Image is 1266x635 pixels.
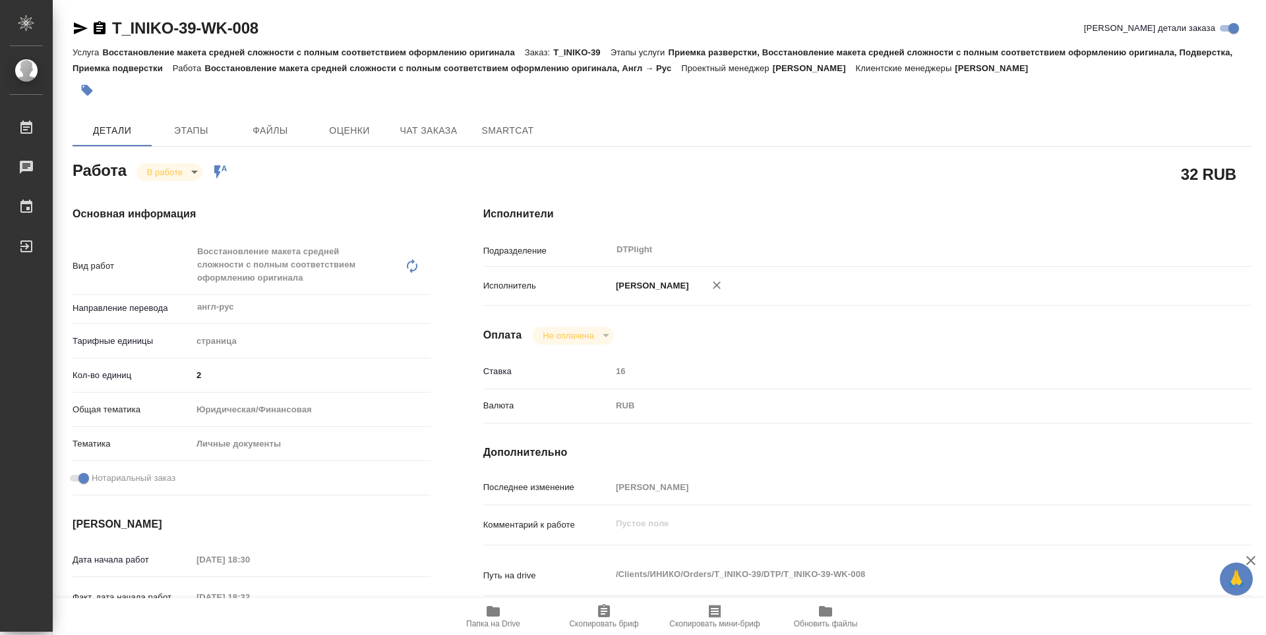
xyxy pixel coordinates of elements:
[611,478,1188,497] input: Пустое поле
[569,619,638,628] span: Скопировать бриф
[239,123,302,139] span: Файлы
[192,330,431,352] div: страница
[160,123,223,139] span: Этапы
[73,157,127,181] h2: Работа
[773,63,856,73] p: [PERSON_NAME]
[483,569,611,582] p: Путь на drive
[92,472,175,485] span: Нотариальный заказ
[483,399,611,412] p: Валюта
[483,327,522,343] h4: Оплата
[173,63,205,73] p: Работа
[532,327,613,345] div: В работе
[611,395,1188,417] div: RUB
[73,302,192,315] p: Направление перевода
[856,63,955,73] p: Клиентские менеджеры
[112,19,258,37] a: T_INIKO-39-WK-008
[1084,22,1215,35] span: [PERSON_NAME] детали заказа
[611,563,1188,586] textarea: /Clients/ИНИКО/Orders/T_INIKO-39/DTP/T_INIKO-39-WK-008
[192,399,431,421] div: Юридическая/Финансовая
[204,63,681,73] p: Восстановление макета средней сложности с полным соответствием оформлению оригинала, Англ → Рус
[483,518,611,532] p: Комментарий к работе
[73,591,192,604] p: Факт. дата начала работ
[476,123,539,139] span: SmartCat
[483,279,611,292] p: Исполнитель
[73,206,431,222] h4: Основная информация
[483,481,611,494] p: Последнее изменение
[1220,563,1253,595] button: 🙏
[955,63,1038,73] p: [PERSON_NAME]
[192,588,307,607] input: Пустое поле
[794,619,858,628] span: Обновить файлы
[73,369,192,382] p: Кол-во единиц
[80,123,144,139] span: Детали
[73,20,88,36] button: Скопировать ссылку для ЯМессенджера
[483,445,1251,460] h4: Дополнительно
[73,335,192,348] p: Тарифные единицы
[483,244,611,258] p: Подразделение
[73,437,192,451] p: Тематика
[466,619,520,628] span: Папка на Drive
[483,206,1251,222] h4: Исполнители
[73,553,192,566] p: Дата начала работ
[483,365,611,378] p: Ставка
[318,123,381,139] span: Оценки
[73,403,192,416] p: Общая тематика
[73,516,431,532] h4: [PERSON_NAME]
[192,366,431,385] input: ✎ Введи что-нибудь
[611,279,689,292] p: [PERSON_NAME]
[73,260,192,273] p: Вид работ
[669,619,760,628] span: Скопировать мини-бриф
[549,598,659,635] button: Скопировать бриф
[770,598,881,635] button: Обновить файлы
[92,20,107,36] button: Скопировать ссылку
[397,123,460,139] span: Чат заказа
[1181,163,1236,185] h2: 32 RUB
[553,47,610,57] p: T_INIKO-39
[73,76,102,105] button: Добавить тэг
[659,598,770,635] button: Скопировать мини-бриф
[73,47,102,57] p: Услуга
[681,63,772,73] p: Проектный менеджер
[102,47,524,57] p: Восстановление макета средней сложности с полным соответствием оформлению оригинала
[611,362,1188,381] input: Пустое поле
[192,433,431,455] div: Личные документы
[525,47,553,57] p: Заказ:
[1225,565,1248,593] span: 🙏
[192,550,307,569] input: Пустое поле
[611,47,669,57] p: Этапы услуги
[136,163,202,181] div: В работе
[539,330,597,341] button: Не оплачена
[702,271,731,300] button: Удалить исполнителя
[143,167,187,178] button: В работе
[438,598,549,635] button: Папка на Drive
